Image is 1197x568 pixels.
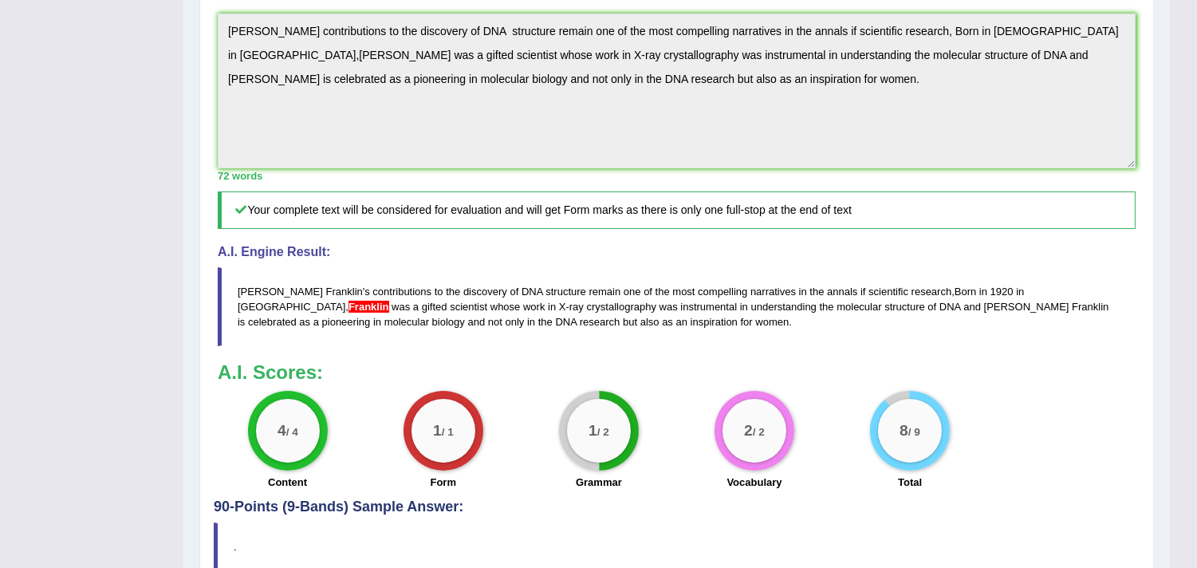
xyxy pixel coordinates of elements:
[860,286,866,298] span: if
[543,286,546,298] span: Possible typo: you repeated a whitespace (did you mean: )
[238,286,323,298] span: [PERSON_NAME]
[450,301,487,313] span: scientist
[285,427,297,439] small: / 4
[545,286,586,298] span: structure
[624,286,641,298] span: one
[587,301,656,313] span: crystallography
[741,316,753,328] span: for
[555,316,577,328] span: DNA
[433,422,442,440] big: 1
[963,301,981,313] span: and
[740,301,748,313] span: in
[238,301,345,313] span: [GEOGRAPHIC_DATA]
[435,286,443,298] span: to
[218,361,323,383] b: A.I. Scores:
[432,316,465,328] span: biology
[827,286,857,298] span: annals
[576,475,622,490] label: Grammar
[589,422,597,440] big: 1
[809,286,824,298] span: the
[589,286,621,298] span: remain
[750,286,796,298] span: narratives
[580,316,620,328] span: research
[868,286,908,298] span: scientific
[322,316,371,328] span: pioneering
[506,316,525,328] span: only
[299,316,310,328] span: as
[900,422,908,440] big: 8
[488,316,502,328] span: not
[218,191,1136,229] h5: Your complete text will be considered for evaluation and will get Form marks as there is only one...
[927,301,936,313] span: of
[672,286,695,298] span: most
[238,316,245,328] span: is
[820,301,834,313] span: the
[467,316,485,328] span: and
[755,316,789,328] span: women
[523,301,545,313] span: work
[656,286,670,298] span: the
[990,286,1014,298] span: 1920
[660,301,678,313] span: was
[548,301,556,313] span: in
[218,245,1136,259] h4: A.I. Engine Result:
[373,316,381,328] span: in
[218,168,1136,183] div: 72 words
[597,427,609,439] small: / 2
[680,301,737,313] span: instrumental
[726,475,782,490] label: Vocabulary
[691,316,738,328] span: inspiration
[884,301,925,313] span: structure
[939,301,961,313] span: DNA
[640,316,660,328] span: also
[908,427,920,439] small: / 9
[527,316,535,328] span: in
[676,316,687,328] span: an
[751,301,817,313] span: understanding
[364,286,370,298] span: s
[392,301,410,313] span: was
[898,475,922,490] label: Total
[413,301,419,313] span: a
[538,316,553,328] span: the
[372,286,431,298] span: contributions
[662,316,673,328] span: as
[698,286,747,298] span: compelling
[559,301,566,313] span: X
[644,286,652,298] span: of
[984,301,1069,313] span: [PERSON_NAME]
[268,475,307,490] label: Content
[1016,286,1024,298] span: in
[569,301,584,313] span: ray
[384,316,429,328] span: molecular
[753,427,765,439] small: / 2
[837,301,881,313] span: molecular
[218,267,1136,346] blockquote: ' , - .
[278,422,286,440] big: 4
[799,286,807,298] span: in
[744,422,753,440] big: 2
[1072,301,1108,313] span: Franklin
[955,286,976,298] span: Born
[463,286,507,298] span: discovery
[313,316,319,328] span: a
[348,301,389,313] span: Put a space after the comma. (did you mean: , Franklin)
[446,286,460,298] span: the
[912,286,952,298] span: research
[248,316,297,328] span: celebrated
[442,427,454,439] small: / 1
[979,286,987,298] span: in
[345,301,348,313] span: Put a space after the comma. (did you mean: , Franklin)
[430,475,456,490] label: Form
[422,301,447,313] span: gifted
[623,316,637,328] span: but
[326,286,363,298] span: Franklin
[490,301,521,313] span: whose
[522,286,543,298] span: DNA
[510,286,518,298] span: of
